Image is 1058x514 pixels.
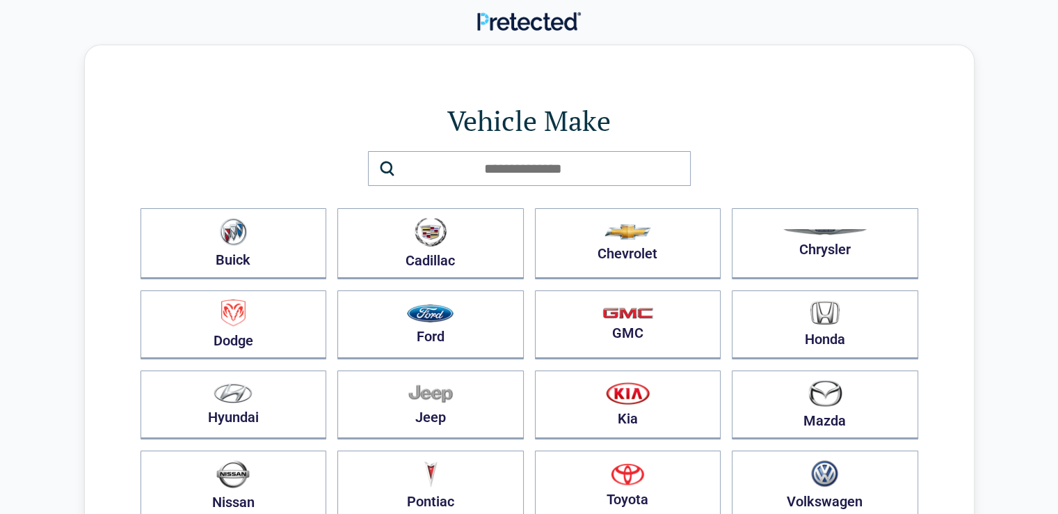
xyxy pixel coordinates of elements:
button: Buick [141,208,327,279]
button: Chrysler [732,208,918,279]
button: Mazda [732,371,918,439]
button: Jeep [337,371,524,439]
button: Kia [535,371,721,439]
button: Dodge [141,290,327,359]
button: Honda [732,290,918,359]
h1: Vehicle Make [141,101,918,140]
button: Chevrolet [535,208,721,279]
button: Cadillac [337,208,524,279]
button: Hyundai [141,371,327,439]
button: Ford [337,290,524,359]
button: GMC [535,290,721,359]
